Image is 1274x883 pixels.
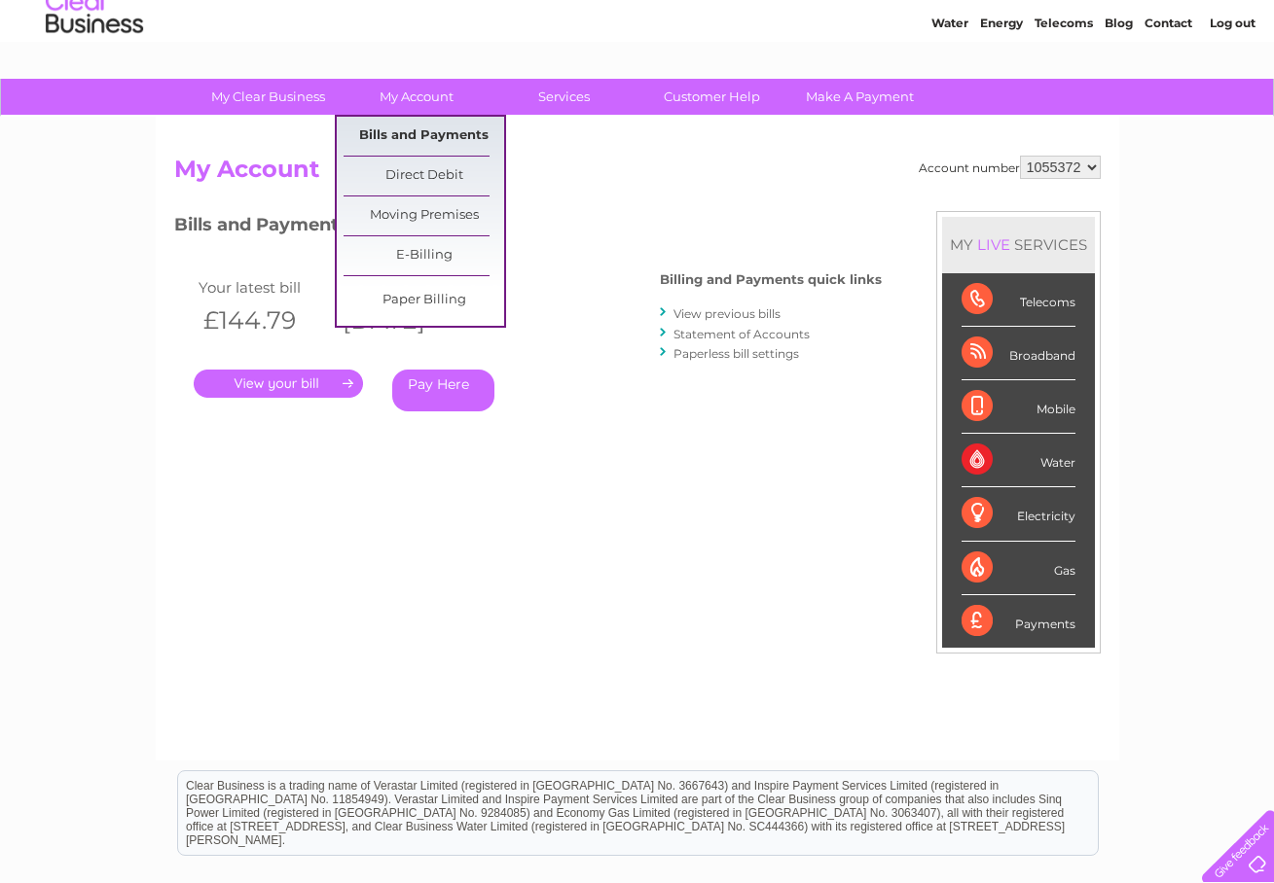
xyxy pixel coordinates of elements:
h3: Bills and Payments [174,211,882,245]
div: Telecoms [962,273,1075,327]
div: Mobile [962,380,1075,434]
div: Water [962,434,1075,487]
th: [DATE] [333,300,473,340]
div: Electricity [962,487,1075,541]
h4: Billing and Payments quick links [660,272,882,287]
div: Gas [962,542,1075,595]
a: Bills and Payments [344,117,504,156]
a: Moving Premises [344,196,504,235]
td: Invoice date [333,274,473,300]
a: Log out [1210,83,1256,97]
a: Pay Here [392,370,494,411]
a: Blog [1105,83,1133,97]
td: Your latest bill [194,274,334,300]
a: Telecoms [1035,83,1093,97]
a: Direct Debit [344,157,504,195]
div: Broadband [962,327,1075,380]
a: E-Billing [344,236,504,275]
a: Paper Billing [344,281,504,320]
th: £144.79 [194,300,334,340]
div: Account number [919,156,1101,179]
a: Customer Help [632,79,792,115]
a: . [194,370,363,398]
div: Payments [962,595,1075,648]
div: LIVE [973,235,1014,254]
a: Statement of Accounts [673,327,810,341]
a: Water [931,83,968,97]
div: Clear Business is a trading name of Verastar Limited (registered in [GEOGRAPHIC_DATA] No. 3667643... [178,11,1098,94]
a: My Clear Business [188,79,348,115]
a: Paperless bill settings [673,346,799,361]
a: Energy [980,83,1023,97]
a: Contact [1145,83,1192,97]
a: Make A Payment [780,79,940,115]
div: MY SERVICES [942,217,1095,272]
a: My Account [336,79,496,115]
a: Services [484,79,644,115]
h2: My Account [174,156,1101,193]
a: View previous bills [673,306,781,321]
a: 0333 014 3131 [907,10,1041,34]
img: logo.png [45,51,144,110]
